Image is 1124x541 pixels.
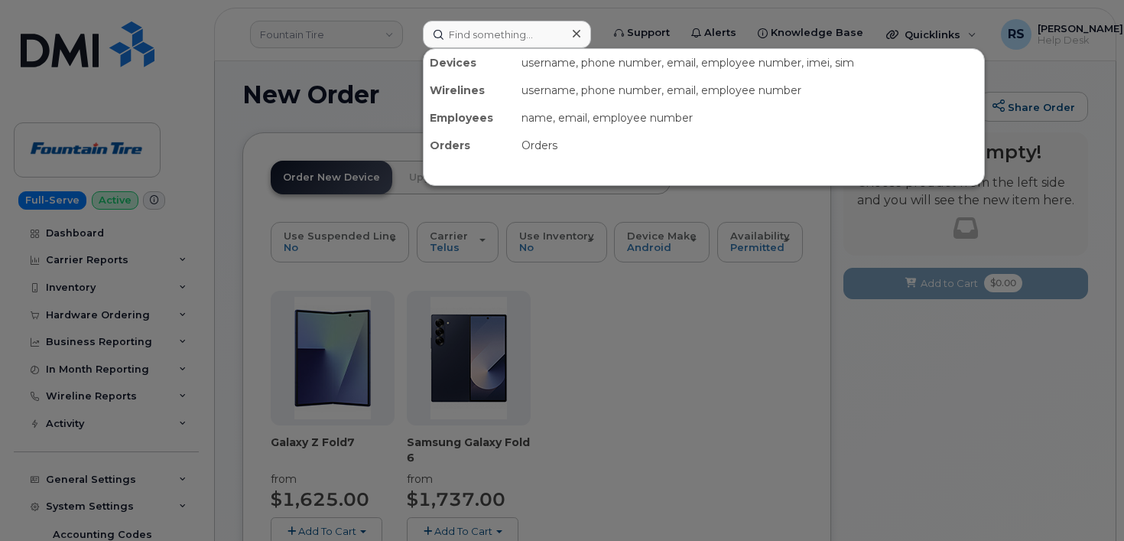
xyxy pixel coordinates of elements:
[424,132,515,159] div: Orders
[424,104,515,132] div: Employees
[515,77,984,104] div: username, phone number, email, employee number
[424,77,515,104] div: Wirelines
[424,49,515,77] div: Devices
[515,49,984,77] div: username, phone number, email, employee number, imei, sim
[515,132,984,159] div: Orders
[515,104,984,132] div: name, email, employee number
[1057,474,1113,530] iframe: Messenger Launcher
